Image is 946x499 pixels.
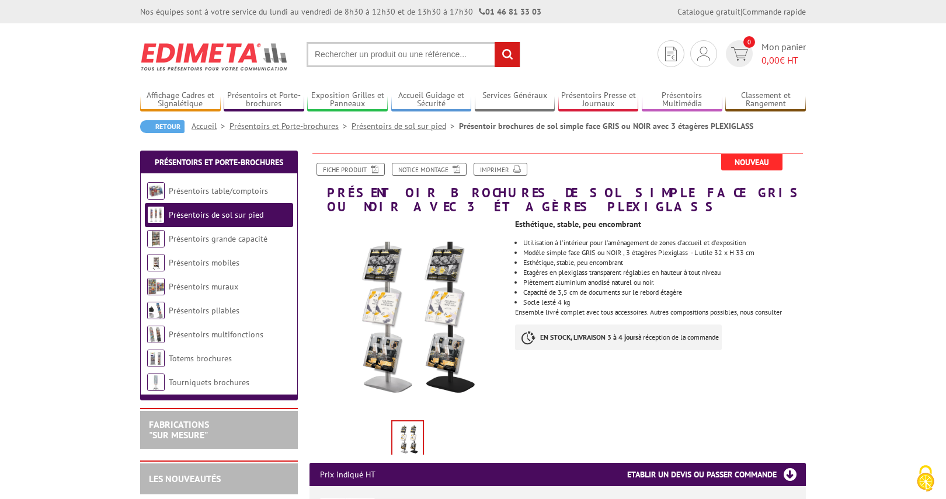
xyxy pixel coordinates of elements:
img: Tourniquets brochures [147,374,165,391]
a: LES NOUVEAUTÉS [149,473,221,484]
a: Services Généraux [475,90,555,110]
button: Cookies (fenêtre modale) [905,459,946,499]
a: Présentoirs table/comptoirs [169,186,268,196]
img: Présentoirs grande capacité [147,230,165,247]
a: Présentoirs pliables [169,305,239,316]
li: Présentoir brochures de sol simple face GRIS ou NOIR avec 3 étagères PLEXIGLASS [459,120,753,132]
li: Etagères en plexiglass transparent réglables en hauteur à tout niveau [523,269,806,276]
input: Rechercher un produit ou une référence... [307,42,520,67]
img: presentoir_brochures_de_sol_simple_face_avec_3_etageres_214037_214037nr.png [309,219,506,416]
strong: 01 46 81 33 03 [479,6,541,17]
a: Commande rapide [742,6,806,17]
li: Esthétique, stable, peu encombrant [523,259,806,266]
p: Prix indiqué HT [320,463,375,486]
img: Présentoirs table/comptoirs [147,182,165,200]
a: Exposition Grilles et Panneaux [307,90,388,110]
span: 0,00 [761,54,780,66]
a: Présentoirs et Porte-brochures [224,90,304,110]
a: Notice Montage [392,163,467,176]
a: Présentoirs Multimédia [642,90,722,110]
img: Edimeta [140,35,289,78]
span: Mon panier [761,40,806,67]
a: Accueil [192,121,229,131]
li: Piètement aluminium anodisé naturel ou noir. [523,279,806,286]
a: Totems brochures [169,353,232,364]
a: Présentoirs grande capacité [169,233,267,244]
a: Présentoirs de sol sur pied [169,210,263,220]
span: € HT [761,54,806,67]
a: FABRICATIONS"Sur Mesure" [149,418,209,441]
a: Fiche produit [317,163,385,176]
a: Présentoirs multifonctions [169,329,263,340]
div: Nos équipes sont à votre service du lundi au vendredi de 8h30 à 12h30 et de 13h30 à 17h30 [140,6,541,18]
li: Utilisation à l'intérieur pour l'aménagement de zones d'accueil et d'exposition [523,239,806,246]
a: Imprimer [474,163,527,176]
a: Présentoirs et Porte-brochures [155,157,283,168]
img: Présentoirs pliables [147,302,165,319]
a: Retour [140,120,185,133]
img: Présentoirs muraux [147,278,165,295]
p: à réception de la commande [515,324,722,350]
img: presentoir_brochures_de_sol_simple_face_avec_3_etageres_214037_214037nr.png [392,421,423,458]
a: Affichage Cadres et Signalétique [140,90,221,110]
a: Classement et Rangement [725,90,806,110]
img: devis rapide [697,47,710,61]
li: Modèle simple face GRIS ou NOIR , 3 étagères Plexiglass - L utile 32 x H 33 cm [523,249,806,256]
span: 0 [743,36,755,48]
img: Cookies (fenêtre modale) [911,464,940,493]
a: Présentoirs Presse et Journaux [558,90,639,110]
strong: EN STOCK, LIVRAISON 3 à 4 jours [540,333,638,341]
a: Présentoirs de sol sur pied [352,121,459,131]
a: Accueil Guidage et Sécurité [391,90,472,110]
div: | [677,6,806,18]
a: Présentoirs muraux [169,281,238,292]
a: Tourniquets brochures [169,377,249,388]
a: devis rapide 0 Mon panier 0,00€ HT [723,40,806,67]
img: Présentoirs de sol sur pied [147,206,165,224]
a: Catalogue gratuit [677,6,740,17]
span: Nouveau [721,154,782,170]
div: Ensemble livré complet avec tous accessoires. Autres compositions possibles, nous consulter [515,214,815,368]
img: Présentoirs mobiles [147,254,165,271]
h3: Etablir un devis ou passer commande [627,463,806,486]
strong: Esthétique, stable, peu encombrant [515,219,641,229]
input: rechercher [495,42,520,67]
li: Socle lesté 4 kg [523,299,806,306]
img: Totems brochures [147,350,165,367]
a: Présentoirs et Porte-brochures [229,121,352,131]
li: Capacité de 3,5 cm de documents sur le rebord étagère [523,289,806,296]
img: devis rapide [665,47,677,61]
img: devis rapide [731,47,748,61]
a: Présentoirs mobiles [169,257,239,268]
img: Présentoirs multifonctions [147,326,165,343]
